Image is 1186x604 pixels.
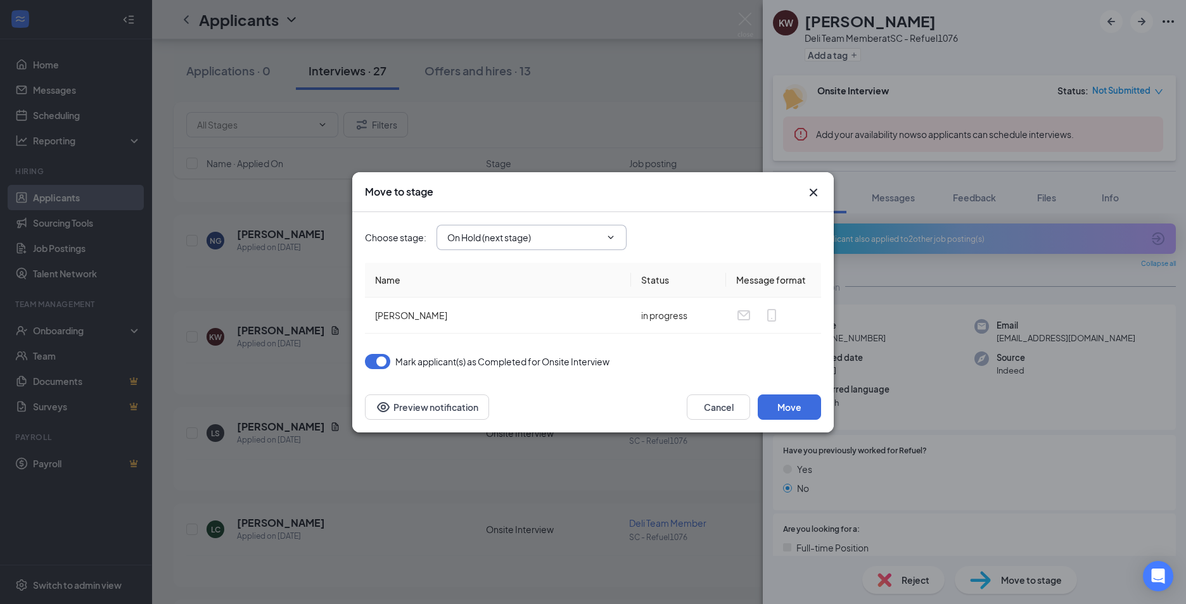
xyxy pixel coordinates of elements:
button: Move [758,394,821,420]
th: Status [631,263,726,298]
td: in progress [631,298,726,334]
svg: Cross [806,185,821,200]
div: Open Intercom Messenger [1143,561,1173,591]
svg: MobileSms [764,308,779,323]
svg: ChevronDown [606,232,616,242]
span: Choose stage : [365,230,426,244]
span: Mark applicant(s) as Completed for Onsite Interview [395,354,609,369]
button: Preview notificationEye [365,394,489,420]
svg: Eye [376,400,391,415]
h3: Move to stage [365,185,433,199]
span: [PERSON_NAME] [375,310,447,321]
th: Name [365,263,631,298]
button: Cancel [687,394,750,420]
svg: Email [736,308,751,323]
button: Close [806,185,821,200]
th: Message format [726,263,821,298]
